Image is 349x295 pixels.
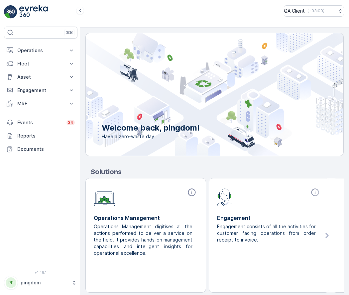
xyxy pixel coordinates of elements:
[4,44,77,57] button: Operations
[94,188,115,207] img: module-icon
[17,100,64,107] p: MRF
[17,119,62,126] p: Events
[4,97,77,110] button: MRF
[21,279,68,286] p: pingdom
[4,143,77,156] a: Documents
[4,84,77,97] button: Engagement
[17,60,64,67] p: Fleet
[17,87,64,94] p: Engagement
[217,214,321,222] p: Engagement
[217,223,316,243] p: Engagement consists of all the activities for customer facing operations from order receipt to in...
[17,133,75,139] p: Reports
[91,167,344,177] p: Solutions
[66,30,73,35] p: ⌘B
[19,5,48,19] img: logo_light-DOdMpM7g.png
[102,133,200,140] span: Have a zero-waste day
[94,223,192,256] p: Operations Management digitises all the actions performed to deliver a service on the field. It p...
[94,214,198,222] p: Operations Management
[4,5,17,19] img: logo
[4,116,77,129] a: Events34
[17,47,64,54] p: Operations
[102,123,200,133] p: Welcome back, pingdom!
[68,120,73,125] p: 34
[17,146,75,152] p: Documents
[17,74,64,80] p: Asset
[56,33,343,156] img: city illustration
[4,270,77,274] span: v 1.48.1
[4,70,77,84] button: Asset
[6,277,16,288] div: PP
[284,8,305,14] p: QA Client
[4,276,77,290] button: PPpingdom
[4,129,77,143] a: Reports
[217,188,233,206] img: module-icon
[4,57,77,70] button: Fleet
[307,8,324,14] p: ( +03:00 )
[284,5,344,17] button: QA Client(+03:00)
